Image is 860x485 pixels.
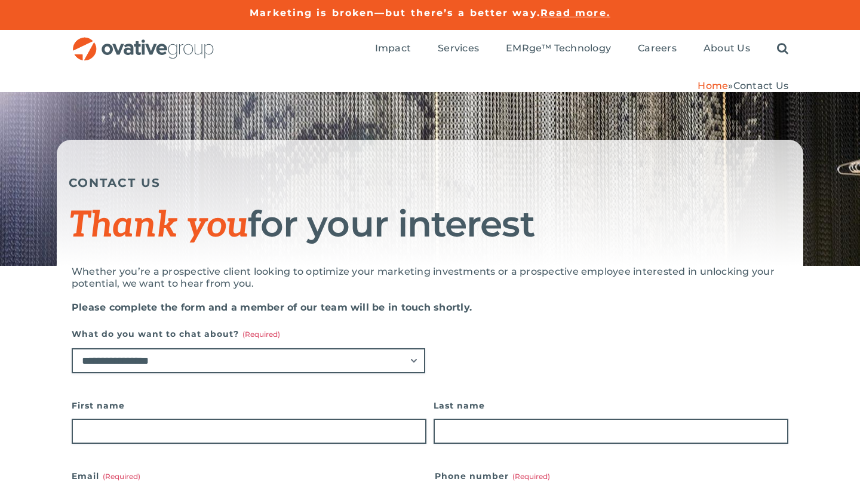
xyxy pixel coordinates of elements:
[435,468,788,484] label: Phone number
[704,42,750,54] span: About Us
[375,42,411,54] span: Impact
[698,80,788,91] span: »
[375,30,788,68] nav: Menu
[72,468,425,484] label: Email
[506,42,611,54] span: EMRge™ Technology
[69,176,791,190] h5: CONTACT US
[704,42,750,56] a: About Us
[540,7,610,19] a: Read more.
[438,42,479,54] span: Services
[777,42,788,56] a: Search
[506,42,611,56] a: EMRge™ Technology
[375,42,411,56] a: Impact
[434,397,788,414] label: Last name
[733,80,788,91] span: Contact Us
[72,36,215,47] a: OG_Full_horizontal_RGB
[69,205,791,245] h1: for your interest
[72,266,788,290] p: Whether you’re a prospective client looking to optimize your marketing investments or a prospecti...
[72,326,425,342] label: What do you want to chat about?
[69,204,248,247] span: Thank you
[638,42,677,56] a: Careers
[512,472,550,481] span: (Required)
[698,80,728,91] a: Home
[250,7,540,19] a: Marketing is broken—but there’s a better way.
[638,42,677,54] span: Careers
[103,472,140,481] span: (Required)
[242,330,280,339] span: (Required)
[72,302,472,313] strong: Please complete the form and a member of our team will be in touch shortly.
[72,397,426,414] label: First name
[438,42,479,56] a: Services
